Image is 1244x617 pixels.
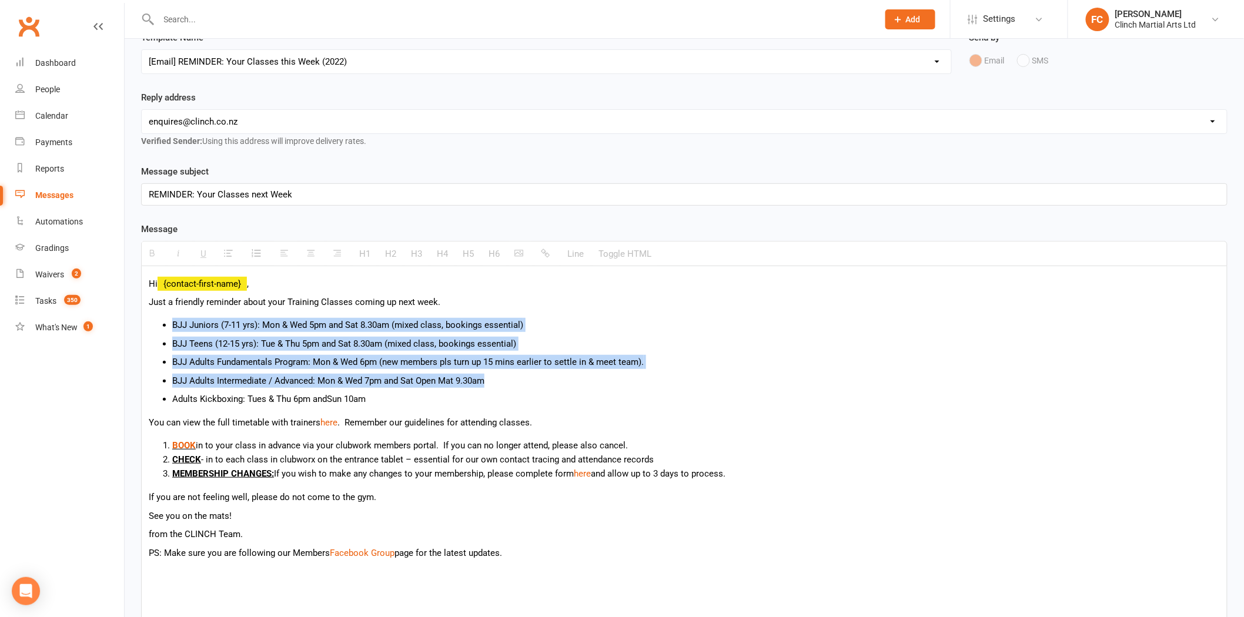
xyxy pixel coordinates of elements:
[141,136,202,146] strong: Verified Sender:
[15,235,124,261] a: Gradings
[35,85,60,94] div: People
[149,511,232,521] span: See you on the mats!
[1115,9,1196,19] div: [PERSON_NAME]
[574,468,591,479] a: here
[141,222,178,236] label: Message
[64,295,81,305] span: 350
[1086,8,1109,31] div: FC
[15,288,124,314] a: Tasks 350
[172,357,644,367] span: BJJ Adults Fundamentals Program: Mon & Wed 6pm (new members pls turn up 15 mins earlier to settle...
[149,492,376,502] span: If you are not feeling well, please do not come to the gym.
[141,165,209,179] label: Message subject
[172,320,523,330] span: BJJ Juniors (7-11 yrs): Mon & Wed 5pm and Sat 8.30am (mixed class, bookings essential)
[14,12,44,41] a: Clubworx
[172,454,201,465] u: CHECK
[15,129,124,156] a: Payments
[172,440,196,451] a: BOOK
[172,468,274,479] u: MEMBERSHIP CHANGES:
[15,103,124,129] a: Calendar
[141,136,366,146] span: Using this address will improve delivery rates.
[15,314,124,341] a: What's New1
[142,184,1227,205] div: REMINDER: Your Classes next Week
[35,138,72,147] div: Payments
[15,50,124,76] a: Dashboard
[172,374,1220,388] p: BJJ Adults Intermediate / Advanced: Mon & Wed 7pm and Sat Open Mat 9.30am
[984,6,1016,32] span: Settings
[172,337,1220,351] p: BJJ Teens (12-15 yrs): Tue & Thu 5pm and Sat 8.30am (mixed class, bookings essential)
[12,577,40,605] div: Open Intercom Messenger
[327,394,366,404] span: Sun 10am
[83,321,93,331] span: 1
[155,11,870,28] input: Search...
[72,269,81,279] span: 2
[15,261,124,288] a: Waivers 2
[149,277,1220,291] p: Hi
[35,270,64,279] div: Waivers
[885,9,935,29] button: Add
[35,58,76,68] div: Dashboard
[201,454,654,465] span: - in to each class in clubworx on the entrance tablet – essential for our own contact tracing and...
[906,15,921,24] span: Add
[35,164,64,173] div: Reports
[149,415,1220,430] p: You can view the full timetable with trainers . Remember our guidelines for attending classes.
[172,440,628,451] span: in to your class in advance via your clubwork members portal. If you can no longer attend, please...
[35,190,73,200] div: Messages
[1115,19,1196,30] div: Clinch Martial Arts Ltd
[15,76,124,103] a: People
[35,111,68,120] div: Calendar
[172,467,1220,481] li: If you wish to make any changes to your membership, please complete form and allow up to 3 days t...
[149,548,330,558] span: PS: Make sure you are following our Members
[141,90,196,105] label: Reply address
[35,217,83,226] div: Automations
[394,548,502,558] span: page for the latest updates.
[320,417,337,428] a: here
[149,527,1220,541] p: from the CLINCH Team.
[172,392,1220,406] p: Adults Kickboxing: Tues & Thu 6pm and
[35,296,56,306] div: Tasks
[35,323,78,332] div: What's New
[15,182,124,209] a: Messages
[35,243,69,253] div: Gradings
[247,279,249,289] span: ,
[330,548,394,558] a: Facebook Group
[15,156,124,182] a: Reports
[15,209,124,235] a: Automations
